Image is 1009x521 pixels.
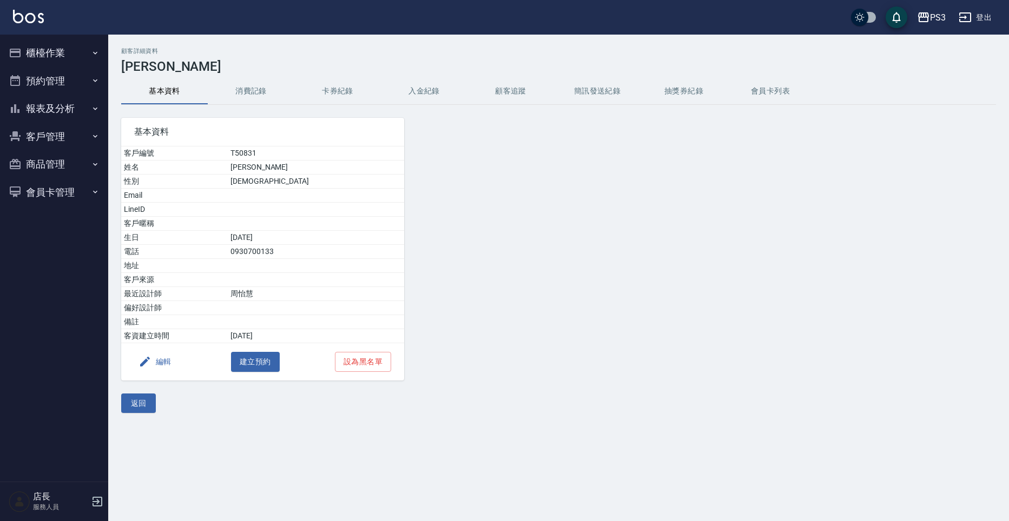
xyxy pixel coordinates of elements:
td: 客戶暱稱 [121,217,228,231]
span: 基本資料 [134,126,391,137]
button: 卡券紀錄 [294,78,381,104]
button: 編輯 [134,352,176,372]
h2: 顧客詳細資料 [121,48,996,55]
td: [DATE] [228,329,404,343]
button: 入金紀錄 [381,78,467,104]
button: 預約管理 [4,67,104,95]
td: 偏好設計師 [121,301,228,315]
button: 報表及分析 [4,95,104,123]
td: 0930700133 [228,245,404,259]
button: 客戶管理 [4,123,104,151]
td: [PERSON_NAME] [228,161,404,175]
td: 生日 [121,231,228,245]
img: Logo [13,10,44,23]
button: 商品管理 [4,150,104,178]
button: 顧客追蹤 [467,78,554,104]
button: 消費記錄 [208,78,294,104]
div: PS3 [930,11,946,24]
button: 抽獎券紀錄 [641,78,727,104]
td: LineID [121,203,228,217]
button: 登出 [954,8,996,28]
td: T50831 [228,146,404,161]
td: 性別 [121,175,228,189]
p: 服務人員 [33,502,88,512]
button: 會員卡列表 [727,78,814,104]
td: 客資建立時間 [121,329,228,343]
button: 返回 [121,393,156,413]
td: 地址 [121,259,228,273]
button: 櫃檯作業 [4,39,104,67]
td: [DATE] [228,231,404,245]
td: 姓名 [121,161,228,175]
button: 會員卡管理 [4,178,104,206]
td: [DEMOGRAPHIC_DATA] [228,175,404,189]
td: 電話 [121,245,228,259]
button: 基本資料 [121,78,208,104]
td: 客戶來源 [121,273,228,287]
button: PS3 [913,6,950,29]
td: Email [121,189,228,203]
button: 建立預約 [231,352,280,372]
button: save [886,6,907,28]
td: 周怡慧 [228,287,404,301]
td: 最近設計師 [121,287,228,301]
td: 備註 [121,315,228,329]
img: Person [9,491,30,512]
button: 簡訊發送紀錄 [554,78,641,104]
button: 設為黑名單 [335,352,391,372]
h3: [PERSON_NAME] [121,59,996,74]
td: 客戶編號 [121,146,228,161]
h5: 店長 [33,491,88,502]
